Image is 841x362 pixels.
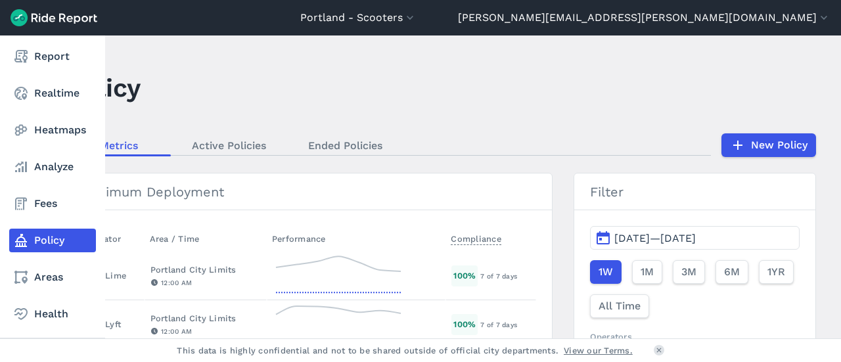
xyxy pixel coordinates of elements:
[9,118,96,142] a: Heatmaps
[632,260,662,284] button: 1M
[83,226,145,252] th: Operator
[68,173,552,210] h3: Minimum Deployment
[451,230,501,245] span: Compliance
[599,264,613,280] span: 1W
[9,229,96,252] a: Policy
[724,264,740,280] span: 6M
[767,264,785,280] span: 1YR
[480,319,535,330] div: 7 of 7 days
[590,294,649,318] button: All Time
[641,264,654,280] span: 1M
[451,314,478,334] div: 100 %
[681,264,696,280] span: 3M
[721,133,816,157] a: New Policy
[150,312,261,325] div: Portland City Limits
[267,226,446,252] th: Performance
[84,265,126,286] div: Lime
[564,344,633,357] a: View our Terms.
[716,260,748,284] button: 6M
[480,270,535,282] div: 7 of 7 days
[287,135,403,155] a: Ended Policies
[673,260,705,284] button: 3M
[150,263,261,276] div: Portland City Limits
[9,265,96,289] a: Areas
[574,173,815,210] h3: Filter
[9,302,96,326] a: Health
[458,10,830,26] button: [PERSON_NAME][EMAIL_ADDRESS][PERSON_NAME][DOMAIN_NAME]
[171,135,287,155] a: Active Policies
[614,232,696,244] span: [DATE]—[DATE]
[150,277,261,288] div: 12:00 AM
[9,155,96,179] a: Analyze
[451,265,478,286] div: 100 %
[11,9,97,26] img: Ride Report
[590,332,632,342] span: Operators
[9,81,96,105] a: Realtime
[9,192,96,215] a: Fees
[759,260,794,284] button: 1YR
[9,45,96,68] a: Report
[599,298,641,314] span: All Time
[145,226,267,252] th: Area / Time
[590,226,800,250] button: [DATE]—[DATE]
[67,135,171,155] a: Metrics
[300,10,417,26] button: Portland - Scooters
[150,325,261,337] div: 12:00 AM
[590,260,622,284] button: 1W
